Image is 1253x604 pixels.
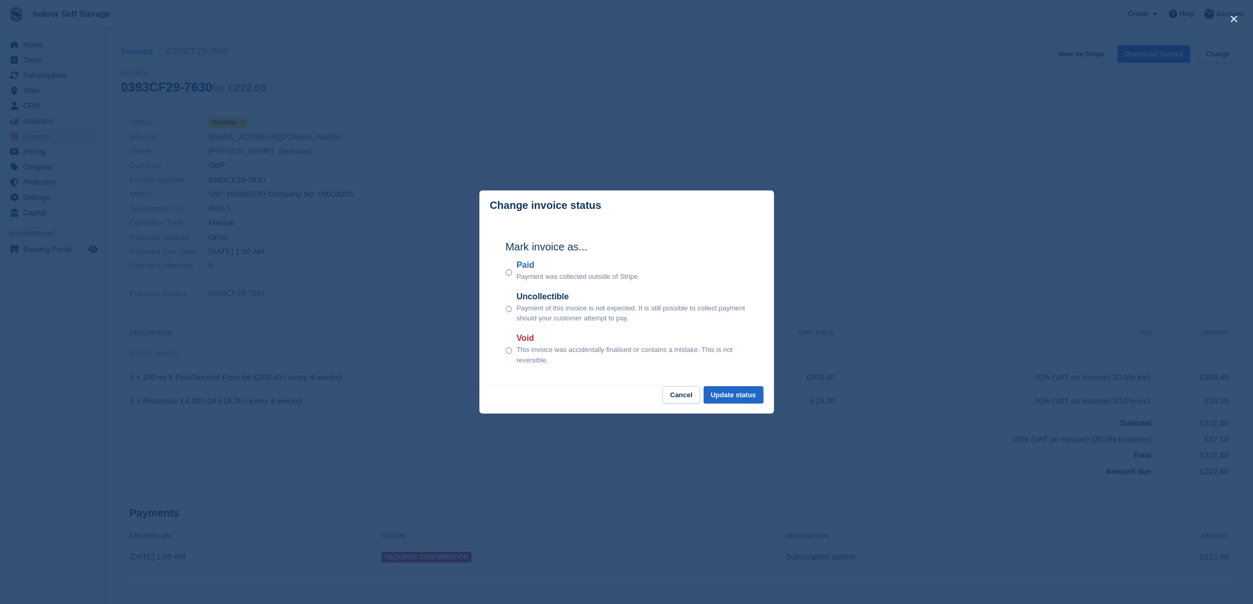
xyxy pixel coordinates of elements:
[704,386,764,404] button: Update status
[516,290,747,303] label: Uncollectible
[490,199,602,212] p: Change invoice status
[663,386,700,404] button: Cancel
[1226,11,1242,27] button: close
[516,345,747,365] p: This invoice was accidentally finalised or contains a mistake. This is not reversible.
[516,303,747,324] p: Payment of this invoice is not expected. It is still possible to collect payment should your cust...
[506,239,748,255] h2: Mark invoice as...
[516,271,639,282] p: Payment was collected outside of Stripe.
[516,259,639,271] label: Paid
[516,332,747,345] label: Void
